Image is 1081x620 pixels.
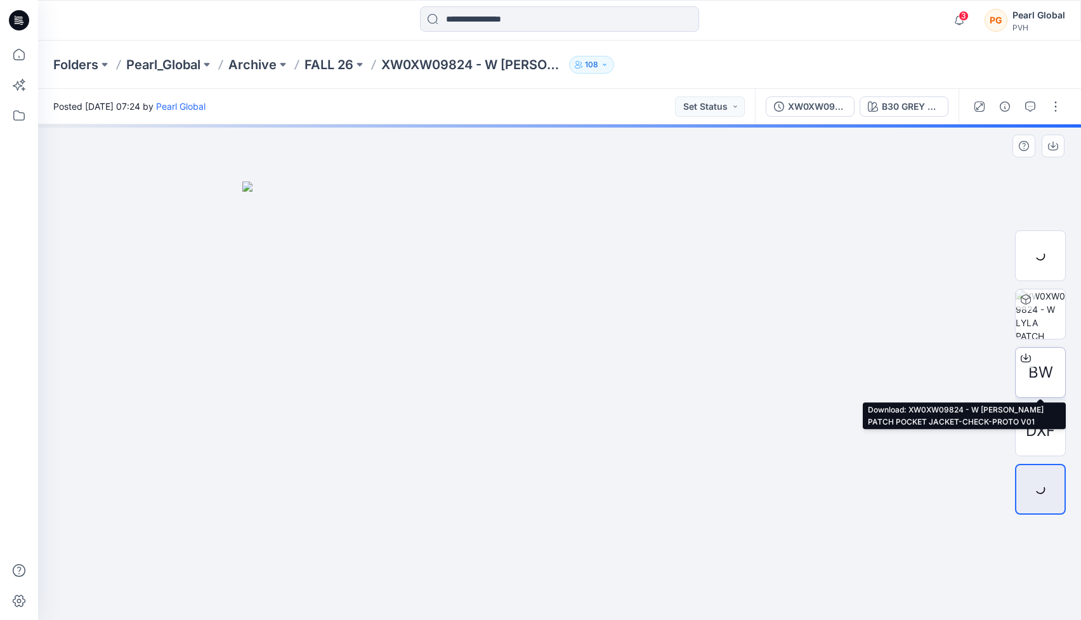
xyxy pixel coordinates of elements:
div: PG [985,9,1007,32]
button: XW0XW09824 - W [PERSON_NAME] PATCH POCKET JACKET-CHECK-PROTO V01 [766,96,855,117]
div: B30 GREY HEARTHER [882,100,940,114]
button: B30 GREY HEARTHER [860,96,948,117]
a: FALL 26 [305,56,353,74]
a: Archive [228,56,277,74]
span: DXF [1026,419,1055,442]
a: Pearl_Global [126,56,200,74]
div: PVH [1012,23,1065,32]
span: 3 [959,11,969,21]
div: XW0XW09824 - W [PERSON_NAME] PATCH POCKET JACKET-CHECK-PROTO V01 [788,100,846,114]
button: 108 [569,56,614,74]
span: Posted [DATE] 07:24 by [53,100,206,113]
span: BW [1028,361,1053,384]
a: Folders [53,56,98,74]
img: eyJhbGciOiJIUzI1NiIsImtpZCI6IjAiLCJzbHQiOiJzZXMiLCJ0eXAiOiJKV1QifQ.eyJkYXRhIjp7InR5cGUiOiJzdG9yYW... [242,181,877,619]
p: XW0XW09824 - W [PERSON_NAME] PATCH POCKET JACKET-CHECK-PROTO V01 [381,56,564,74]
a: Pearl Global [156,101,206,112]
div: Pearl Global [1012,8,1065,23]
img: XW0XW09824 - W LYLA PATCH POCKET JACKET-CHECK-PROTO V01 B30 GREY HEARTHER [1016,289,1065,339]
p: 108 [585,58,598,72]
button: Details [995,96,1015,117]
